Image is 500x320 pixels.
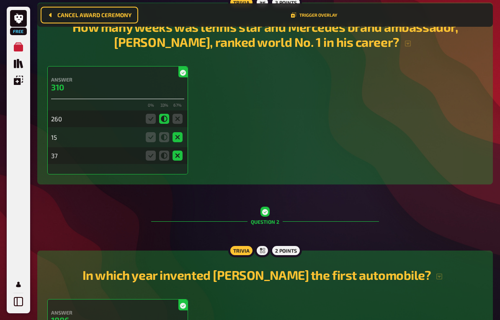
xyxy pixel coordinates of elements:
a: My Quizzes [10,38,27,55]
div: Trivia [228,244,255,257]
a: Profile [10,276,27,293]
small: 67 % [173,102,183,109]
button: Cancel award ceremony [41,7,138,23]
a: Quiz Library [10,55,27,72]
h2: How many weeks was tennis star and Mercedes brand ambassador, [PERSON_NAME], ranked world No. 1 i... [47,19,483,49]
small: 33 % [159,102,169,109]
h4: Answer [51,310,184,315]
div: 260 [51,115,141,123]
div: Question 2 [151,198,379,246]
a: Overlays [10,72,27,89]
span: Free [11,29,26,34]
button: Trigger Overlay [291,13,337,18]
div: 2 points [270,244,302,257]
h2: In which year invented [PERSON_NAME] the first automobile? [47,267,483,282]
h4: Answer [51,77,184,82]
div: 15 [51,133,141,141]
span: Cancel award ceremony [57,12,131,18]
small: 0 % [146,102,156,109]
div: 37 [51,152,141,159]
h3: 310 [51,82,184,92]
